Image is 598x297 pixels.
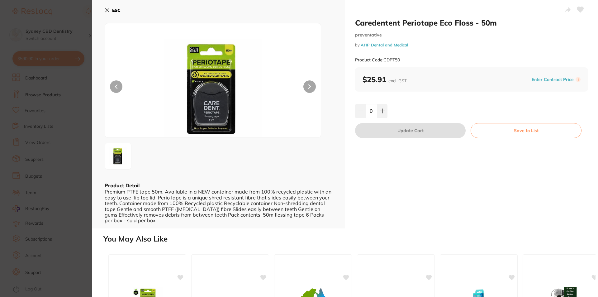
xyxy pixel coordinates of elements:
small: preventative [355,32,588,38]
label: i [576,77,581,82]
h2: Caredentent Periotape Eco Floss - 50m [355,18,588,27]
div: Premium PTFE tape 50m. Available in a NEW container made from 100% recycled plastic with an easy ... [105,189,333,223]
span: excl. GST [388,78,407,84]
button: Update Cart [355,123,466,138]
small: Product Code: CDPT50 [355,57,400,63]
b: $25.91 [363,75,407,84]
button: ESC [105,5,121,16]
small: by [355,43,588,47]
img: NjIzMDM [107,145,129,167]
b: ESC [112,7,121,13]
button: Enter Contract Price [530,77,576,83]
button: Save to List [471,123,581,138]
h2: You May Also Like [103,235,596,243]
img: NjIzMDM [148,39,278,137]
b: Product Detail [105,182,140,189]
a: AHP Dental and Medical [361,42,408,47]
